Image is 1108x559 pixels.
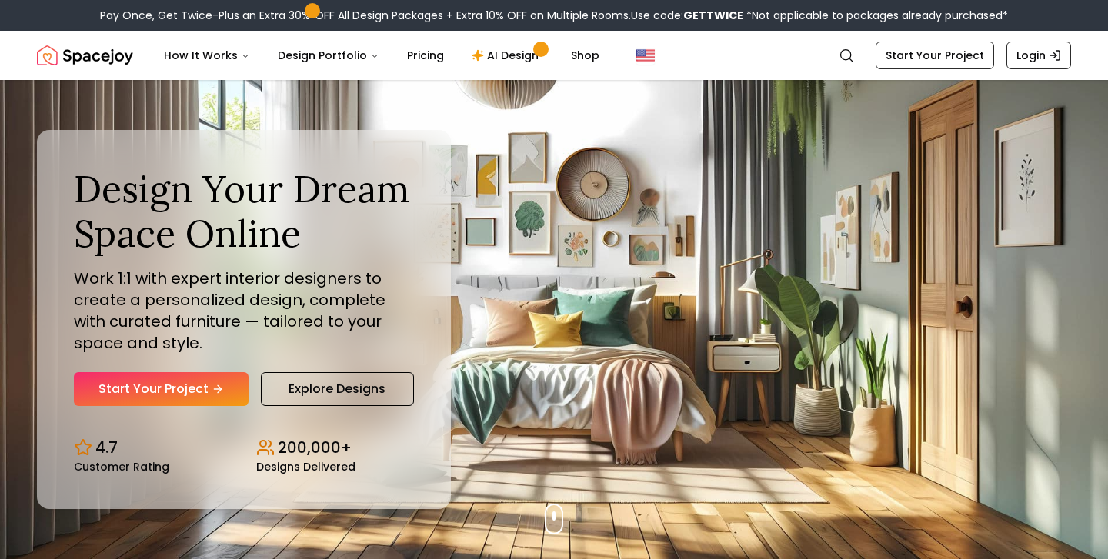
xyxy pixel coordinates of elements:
[74,372,249,406] a: Start Your Project
[876,42,994,69] a: Start Your Project
[395,40,456,71] a: Pricing
[37,31,1071,80] nav: Global
[152,40,612,71] nav: Main
[74,461,169,472] small: Customer Rating
[74,268,414,354] p: Work 1:1 with expert interior designers to create a personalized design, complete with curated fu...
[261,372,414,406] a: Explore Designs
[278,437,352,458] p: 200,000+
[152,40,262,71] button: How It Works
[265,40,392,71] button: Design Portfolio
[256,461,355,472] small: Designs Delivered
[95,437,118,458] p: 4.7
[37,40,133,71] a: Spacejoy
[559,40,612,71] a: Shop
[74,424,414,472] div: Design stats
[743,8,1008,23] span: *Not applicable to packages already purchased*
[37,40,133,71] img: Spacejoy Logo
[631,8,743,23] span: Use code:
[636,46,655,65] img: United States
[459,40,556,71] a: AI Design
[683,8,743,23] b: GETTWICE
[74,167,414,255] h1: Design Your Dream Space Online
[1006,42,1071,69] a: Login
[100,8,1008,23] div: Pay Once, Get Twice-Plus an Extra 30% OFF All Design Packages + Extra 10% OFF on Multiple Rooms.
